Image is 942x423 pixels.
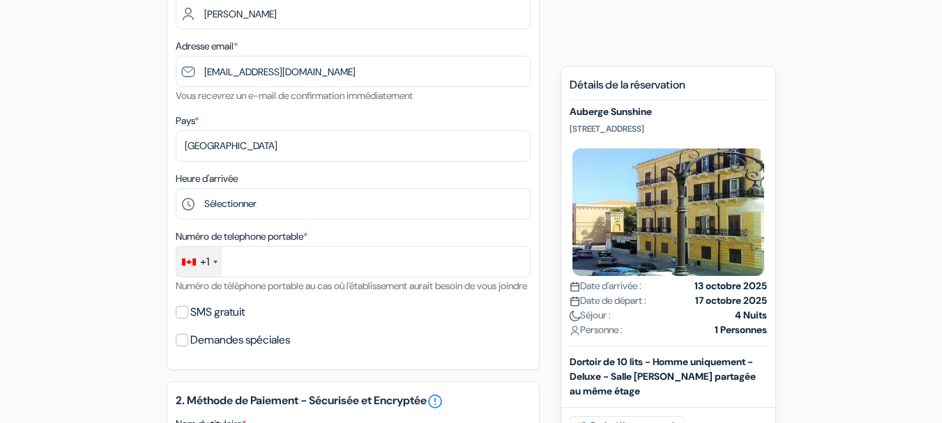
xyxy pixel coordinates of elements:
div: Canada: +1 [176,247,222,277]
label: Numéro de telephone portable [176,229,307,244]
span: Séjour : [570,308,611,323]
a: error_outline [427,393,443,410]
small: Numéro de téléphone portable au cas où l'établissement aurait besoin de vous joindre [176,279,527,292]
strong: 17 octobre 2025 [695,293,767,308]
label: Heure d'arrivée [176,171,238,186]
img: user_icon.svg [570,325,580,336]
small: Vous recevrez un e-mail de confirmation immédiatement [176,89,413,102]
b: Dortoir de 10 lits - Homme uniquement - Deluxe - Salle [PERSON_NAME] partagée au même étage [570,355,756,397]
div: +1 [200,254,209,270]
h5: 2. Méthode de Paiement - Sécurisée et Encryptée [176,393,531,410]
img: moon.svg [570,311,580,321]
strong: 1 Personnes [715,323,767,337]
span: Date de départ : [570,293,646,308]
label: Pays [176,114,199,128]
h5: Auberge Sunshine [570,106,767,118]
h5: Détails de la réservation [570,78,767,100]
img: calendar.svg [570,282,580,292]
strong: 4 Nuits [735,308,767,323]
p: [STREET_ADDRESS] [570,123,767,134]
label: SMS gratuit [190,302,245,322]
strong: 13 octobre 2025 [694,279,767,293]
input: Entrer adresse e-mail [176,56,531,87]
img: calendar.svg [570,296,580,307]
label: Demandes spéciales [190,330,290,350]
span: Date d'arrivée : [570,279,641,293]
label: Adresse email [176,39,238,54]
span: Personne : [570,323,623,337]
